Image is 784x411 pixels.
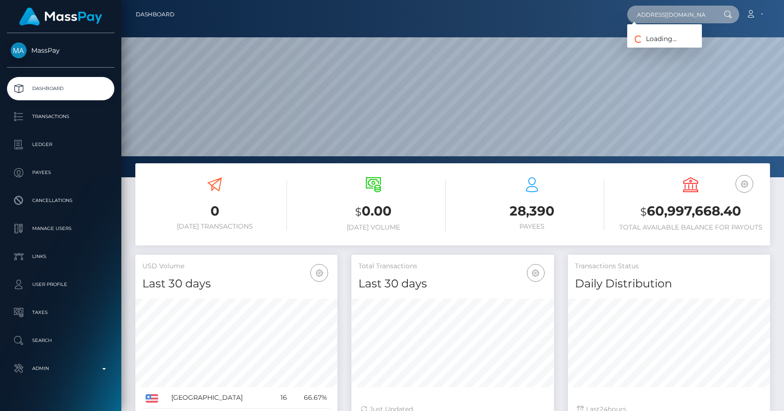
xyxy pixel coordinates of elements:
[146,394,158,403] img: US.png
[627,6,715,23] input: Search...
[7,77,114,100] a: Dashboard
[11,222,111,236] p: Manage Users
[7,189,114,212] a: Cancellations
[136,5,175,24] a: Dashboard
[273,387,291,409] td: 16
[355,205,362,218] small: $
[7,329,114,352] a: Search
[11,42,27,58] img: MassPay
[19,7,102,26] img: MassPay Logo
[142,202,287,220] h3: 0
[142,276,330,292] h4: Last 30 days
[11,306,111,320] p: Taxes
[11,138,111,152] p: Ledger
[290,387,330,409] td: 66.67%
[575,262,763,271] h5: Transactions Status
[11,250,111,264] p: Links
[575,276,763,292] h4: Daily Distribution
[301,223,446,231] h6: [DATE] Volume
[7,161,114,184] a: Payees
[7,105,114,128] a: Transactions
[627,35,677,43] span: Loading...
[11,110,111,124] p: Transactions
[7,133,114,156] a: Ledger
[460,202,604,220] h3: 28,390
[618,202,763,221] h3: 60,997,668.40
[460,223,604,230] h6: Payees
[7,217,114,240] a: Manage Users
[7,46,114,55] span: MassPay
[11,166,111,180] p: Payees
[142,262,330,271] h5: USD Volume
[11,278,111,292] p: User Profile
[7,357,114,380] a: Admin
[618,223,763,231] h6: Total Available Balance for Payouts
[11,334,111,348] p: Search
[7,301,114,324] a: Taxes
[7,245,114,268] a: Links
[11,82,111,96] p: Dashboard
[358,276,546,292] h4: Last 30 days
[168,387,273,409] td: [GEOGRAPHIC_DATA]
[11,362,111,376] p: Admin
[11,194,111,208] p: Cancellations
[7,273,114,296] a: User Profile
[358,262,546,271] h5: Total Transactions
[640,205,647,218] small: $
[142,223,287,230] h6: [DATE] Transactions
[301,202,446,221] h3: 0.00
